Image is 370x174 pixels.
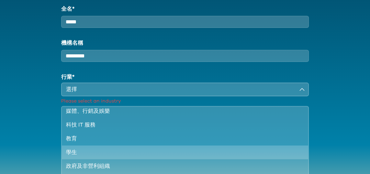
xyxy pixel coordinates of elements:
p: Please select an industry [61,98,309,105]
div: 科技 IT 服務 [66,121,295,129]
div: 政府及非營利組織 [66,162,295,170]
label: 機構名稱 [61,39,309,47]
div: 選擇 [66,85,294,94]
div: 媒體、行銷及娛樂 [66,107,295,115]
div: 學生 [66,148,295,156]
button: 選擇 [61,83,309,96]
div: 教育 [66,134,295,143]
